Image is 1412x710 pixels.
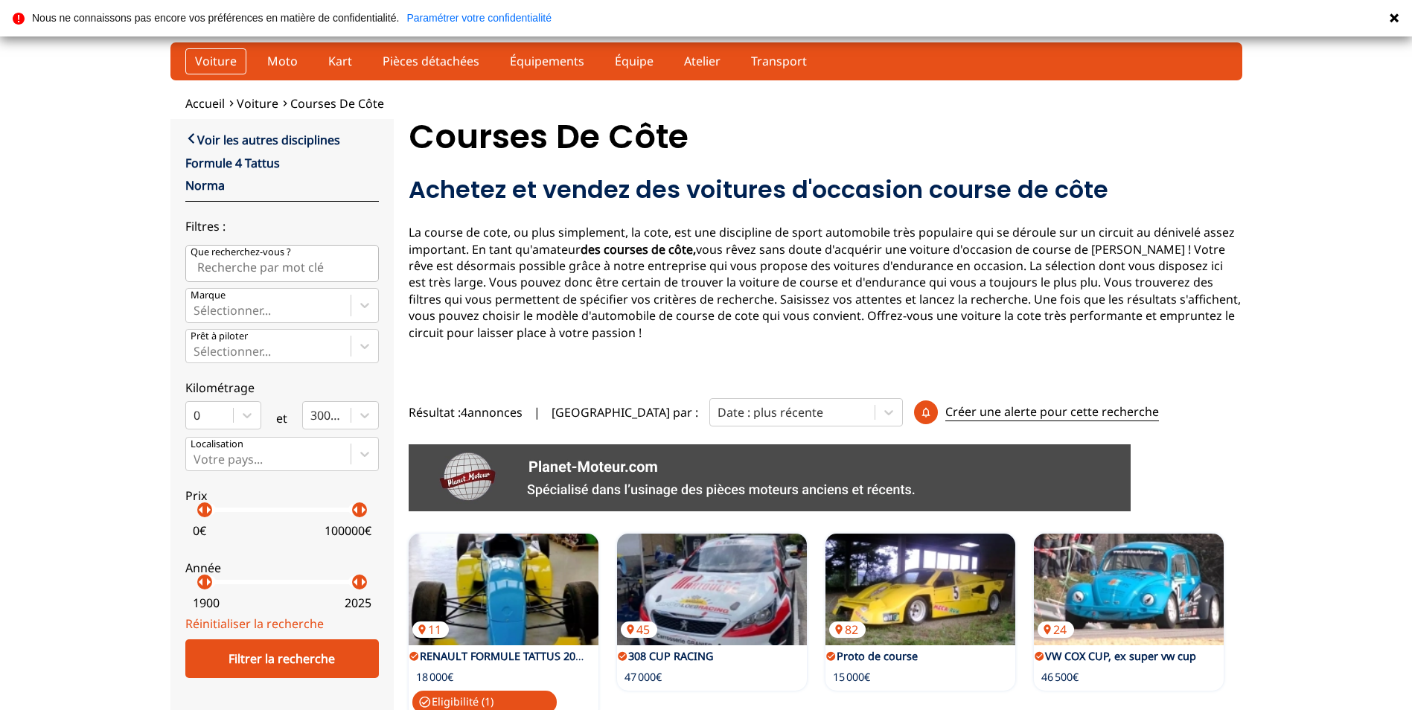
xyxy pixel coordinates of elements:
[534,404,540,420] span: |
[741,48,817,74] a: Transport
[191,438,243,451] p: Localisation
[194,345,197,358] input: Prêt à piloterSélectionner...
[194,452,197,466] input: Votre pays...
[319,48,362,74] a: Kart
[347,501,365,519] p: arrow_left
[191,289,226,302] p: Marque
[500,48,594,74] a: Équipements
[409,534,598,645] img: RENAULT FORMULE TATTUS 2000
[406,13,552,23] a: Paramétrer votre confidentialité
[237,95,278,112] a: Voiture
[192,501,210,519] p: arrow_left
[617,534,807,645] a: 308 CUP RACING 45
[617,534,807,645] img: 308 CUP RACING
[837,649,918,663] a: Proto de course
[191,330,248,343] p: Prêt à piloter
[552,404,698,420] p: [GEOGRAPHIC_DATA] par :
[581,241,696,258] strong: des courses de côte,
[605,48,663,74] a: Équipe
[833,670,870,685] p: 15 000€
[290,95,384,112] a: Courses de Côte
[409,119,1242,155] h1: Courses de Côte
[409,175,1242,205] h2: Achetez et vendez des voitures d'occasion course de côte
[347,573,365,591] p: arrow_left
[185,218,379,234] p: Filtres :
[1034,534,1224,645] a: VW COX CUP, ex super vw cup24
[185,380,379,396] p: Kilométrage
[420,649,587,663] a: RENAULT FORMULE TATTUS 2000
[373,48,489,74] a: Pièces détachées
[194,409,197,422] input: 0
[191,246,291,259] p: Que recherchez-vous ?
[1038,621,1074,638] p: 24
[193,595,220,611] p: 1900
[192,573,210,591] p: arrow_left
[418,696,432,709] span: check_circle
[825,534,1015,645] img: Proto de course
[945,403,1159,420] p: Créer une alerte pour cette recherche
[1045,649,1196,663] a: VW COX CUP, ex super vw cup
[258,48,307,74] a: Moto
[825,534,1015,645] a: Proto de course82
[1041,670,1079,685] p: 46 500€
[185,487,379,504] p: Prix
[628,649,713,663] a: 308 CUP RACING
[409,404,523,420] span: Résultat : 4 annonces
[409,534,598,645] a: RENAULT FORMULE TATTUS 200011
[829,621,866,638] p: 82
[185,48,246,74] a: Voiture
[185,639,379,678] div: Filtrer la recherche
[194,304,197,317] input: MarqueSélectionner...
[185,155,280,171] a: Formule 4 Tattus
[185,245,379,282] input: Que recherchez-vous ?
[354,573,372,591] p: arrow_right
[412,621,449,638] p: 11
[1034,534,1224,645] img: VW COX CUP, ex super vw cup
[416,670,453,685] p: 18 000€
[674,48,730,74] a: Atelier
[409,224,1242,341] p: La course de cote, ou plus simplement, la cote, est une discipline de sport automobile très popul...
[193,522,206,539] p: 0 €
[32,13,399,23] p: Nous ne connaissons pas encore vos préférences en matière de confidentialité.
[185,95,225,112] a: Accueil
[185,130,340,148] a: Voir les autres disciplines
[185,177,225,194] a: Norma
[624,670,662,685] p: 47 000€
[199,573,217,591] p: arrow_right
[325,522,371,539] p: 100000 €
[199,501,217,519] p: arrow_right
[345,595,371,611] p: 2025
[185,560,379,576] p: Année
[185,615,324,632] a: Réinitialiser la recherche
[354,501,372,519] p: arrow_right
[276,410,287,426] p: et
[621,621,657,638] p: 45
[310,409,313,422] input: 300000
